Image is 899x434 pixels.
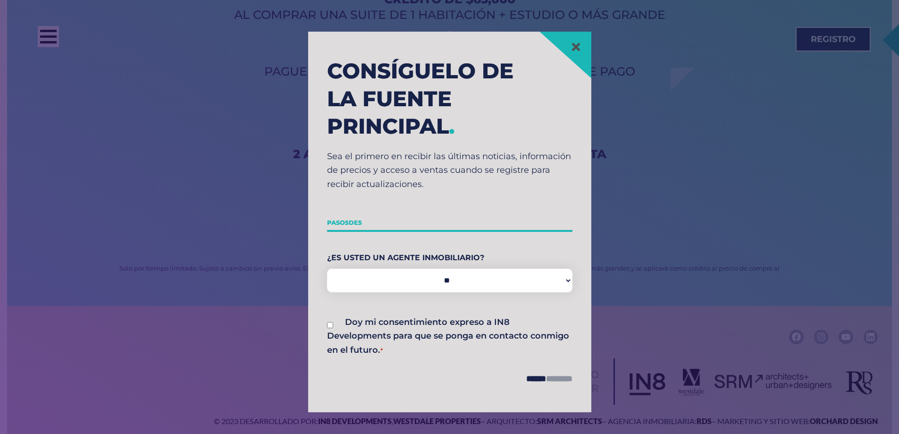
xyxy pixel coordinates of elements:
[327,151,571,189] font: Sea el primero en recibir las últimas noticias, información de precios y acceso a ventas cuando s...
[449,113,455,139] font: .
[327,317,569,355] font: Doy mi consentimiento expreso a IN8 Developments para que se ponga en contacto conmigo en el futuro.
[345,219,349,226] font: 5
[327,253,484,262] font: ¿Es usted un agente inmobiliario?
[349,219,358,226] font: de
[327,219,345,226] font: Paso
[358,219,362,226] font: 5
[327,85,452,139] font: la fuente principal
[327,58,513,84] font: Consíguelo de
